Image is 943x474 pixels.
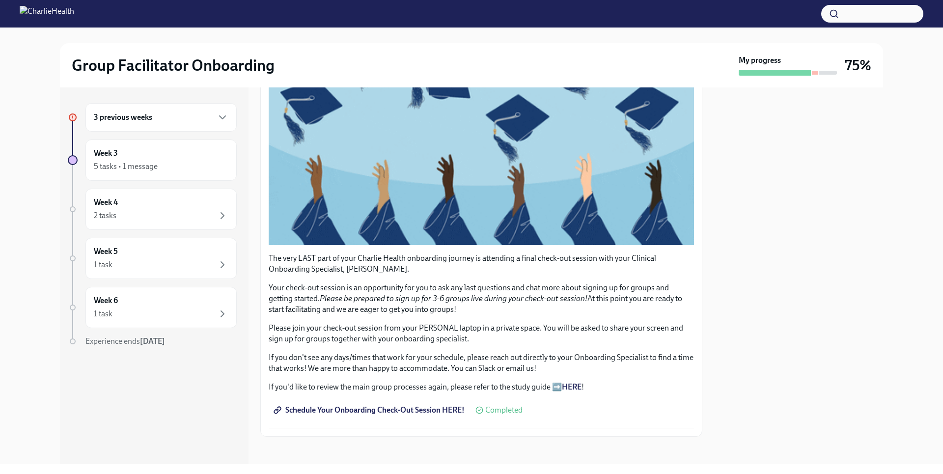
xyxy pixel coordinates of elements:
p: Please join your check-out session from your PERSONAL laptop in a private space. You will be aske... [269,323,694,344]
span: Experience ends [85,336,165,346]
div: 3 previous weeks [85,103,237,132]
h6: Week 6 [94,295,118,306]
p: The very LAST part of your Charlie Health onboarding journey is attending a final check-out sessi... [269,253,694,275]
p: If you'd like to review the main group processes again, please refer to the study guide ➡️ ! [269,382,694,392]
a: Schedule Your Onboarding Check-Out Session HERE! [269,400,471,420]
strong: [DATE] [140,336,165,346]
h6: Week 4 [94,197,118,208]
div: 5 tasks • 1 message [94,161,158,172]
p: Your check-out session is an opportunity for you to ask any last questions and chat more about si... [269,282,694,315]
h3: 75% [845,56,871,74]
span: Schedule Your Onboarding Check-Out Session HERE! [276,405,465,415]
h6: Week 3 [94,148,118,159]
div: 1 task [94,259,112,270]
div: 1 task [94,308,112,319]
div: 2 tasks [94,210,116,221]
h6: Week 5 [94,246,118,257]
span: Completed [485,406,523,414]
a: Week 35 tasks • 1 message [68,139,237,181]
a: Week 51 task [68,238,237,279]
strong: My progress [739,55,781,66]
button: Zoom image [269,6,694,245]
img: CharlieHealth [20,6,74,22]
em: Please be prepared to sign up for 3-6 groups live during your check-out session! [320,294,587,303]
h6: 3 previous weeks [94,112,152,123]
a: Week 61 task [68,287,237,328]
p: If you don't see any days/times that work for your schedule, please reach out directly to your On... [269,352,694,374]
a: HERE [562,382,582,391]
h2: Group Facilitator Onboarding [72,56,275,75]
a: Week 42 tasks [68,189,237,230]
